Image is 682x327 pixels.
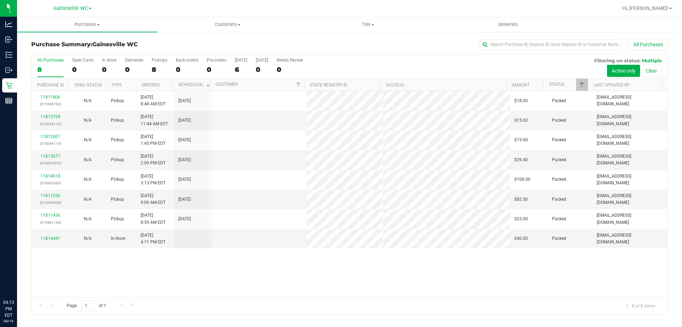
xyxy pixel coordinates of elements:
[141,212,166,226] span: [DATE] 8:59 AM EDT
[53,5,88,11] span: Gainesville WC
[84,157,92,162] span: Not Applicable
[514,117,528,124] span: $15.00
[72,58,93,63] div: Open Carts
[40,193,60,198] a: 11811250
[36,101,65,107] p: (315996762)
[36,160,65,167] p: (316051670)
[293,79,304,91] a: Filter
[102,65,117,74] div: 0
[514,216,528,222] span: $25.00
[5,67,12,74] inline-svg: Outbound
[552,216,566,222] span: Packed
[21,269,29,278] iframe: Resource center unread badge
[178,137,191,143] span: [DATE]
[111,235,125,242] span: In-Store
[84,137,92,143] button: N/A
[37,83,64,88] a: Purchase ID
[216,82,238,87] a: Customer
[61,300,112,311] span: Page of 1
[111,97,124,104] span: Pickup
[552,97,566,104] span: Packed
[622,5,669,11] span: Hi, [PERSON_NAME]!
[141,83,160,88] a: Ordered
[40,134,60,139] a: 11813507
[629,38,668,51] button: All Purchases
[514,176,530,183] span: $108.00
[277,65,303,74] div: 0
[111,157,124,163] span: Pickup
[597,114,663,127] span: [EMAIL_ADDRESS][DOMAIN_NAME]
[178,157,191,163] span: [DATE]
[576,79,588,91] a: Filter
[176,65,198,74] div: 0
[158,21,297,28] span: Customers
[207,58,226,63] div: Pre-orders
[179,82,211,87] a: Scheduled
[514,196,528,203] span: $82.50
[36,180,65,186] p: (316062063)
[125,58,143,63] div: Deliveries
[552,235,566,242] span: Packed
[84,118,92,123] span: Not Applicable
[5,21,12,28] inline-svg: Analytics
[141,133,166,147] span: [DATE] 1:45 PM EDT
[256,65,268,74] div: 0
[40,114,60,119] a: 11812769
[552,196,566,203] span: Packed
[380,79,506,91] th: Address
[111,216,124,222] span: Pickup
[178,176,191,183] span: [DATE]
[7,270,28,291] iframe: Resource center
[141,94,166,107] span: [DATE] 8:48 AM EDT
[514,235,528,242] span: $40.00
[84,177,92,182] span: Not Applicable
[597,192,663,206] span: [EMAIL_ADDRESS][DOMAIN_NAME]
[81,300,94,311] input: 1
[17,21,157,28] span: Purchases
[235,65,247,74] div: 6
[125,65,143,74] div: 0
[178,216,191,222] span: [DATE]
[277,58,303,63] div: Needs Review
[31,41,243,48] h3: Purchase Summary:
[17,17,157,32] a: Purchases
[141,153,166,167] span: [DATE] 2:09 PM EDT
[480,39,622,50] input: Search Purchase ID, Original ID, State Registry ID or Customer Name...
[641,65,662,77] button: Clear
[141,173,166,186] span: [DATE] 3:13 PM EDT
[549,82,564,87] a: Status
[5,97,12,104] inline-svg: Reports
[40,154,60,159] a: 11813677
[84,117,92,124] button: N/A
[37,65,64,74] div: 8
[36,219,65,226] p: (315961154)
[84,176,92,183] button: N/A
[84,98,92,103] span: Not Applicable
[84,157,92,163] button: N/A
[438,17,578,32] a: Deliveries
[552,157,566,163] span: Packed
[84,236,92,241] span: Not Applicable
[552,117,566,124] span: Packed
[36,199,65,206] p: (315954038)
[84,235,92,242] button: N/A
[111,117,124,124] span: Pickup
[594,58,640,63] span: Filtering on status:
[84,197,92,202] span: Not Applicable
[3,318,14,324] p: 08/19
[597,94,663,107] span: [EMAIL_ADDRESS][DOMAIN_NAME]
[597,133,663,147] span: [EMAIL_ADDRESS][DOMAIN_NAME]
[141,114,168,127] span: [DATE] 11:44 AM EDT
[552,176,566,183] span: Packed
[111,137,124,143] span: Pickup
[256,58,268,63] div: [DATE]
[152,58,167,63] div: PickUps
[514,157,528,163] span: $29.40
[72,65,93,74] div: 0
[5,51,12,58] inline-svg: Inventory
[111,176,124,183] span: Pickup
[92,41,138,48] span: Gainesville WC
[176,58,198,63] div: Back-orders
[3,299,14,318] p: 04:13 PM EDT
[178,97,191,104] span: [DATE]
